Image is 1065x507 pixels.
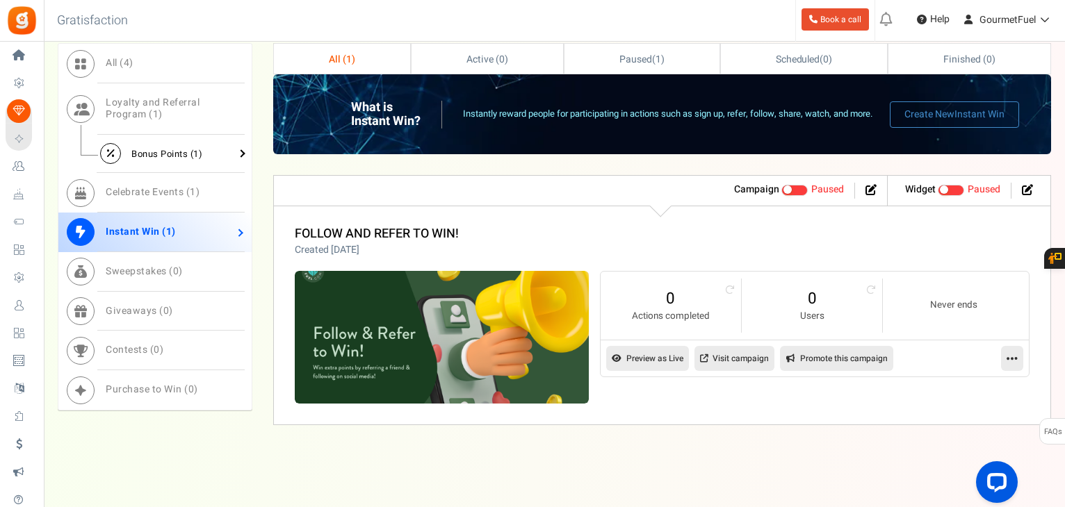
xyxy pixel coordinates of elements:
[295,224,459,243] a: FOLLOW AND REFER TO WIN!
[780,346,893,371] a: Promote this campaign
[776,52,820,67] span: Scheduled
[106,264,183,279] span: Sweepstakes ( )
[106,185,200,199] span: Celebrate Events ( )
[905,182,936,197] strong: Widget
[193,147,199,160] span: 1
[986,52,992,67] span: 0
[166,224,172,239] span: 1
[466,52,508,67] span: Active ( )
[173,264,179,279] span: 0
[619,52,665,67] span: ( )
[351,101,442,128] h2: What is Instant Win?
[106,95,200,122] span: Loyalty and Referral Program ( )
[911,8,955,31] a: Help
[329,52,355,67] span: All ( )
[615,288,727,310] a: 0
[106,382,198,397] span: Purchase to Win ( )
[734,182,779,197] strong: Campaign
[106,56,133,70] span: All ( )
[153,107,159,122] span: 1
[131,147,202,160] span: Bonus Points ( )
[927,13,950,26] span: Help
[776,52,832,67] span: ( )
[42,7,143,35] h3: Gratisfaction
[802,8,869,31] a: Book a call
[890,101,1019,128] a: Create NewInstant Win
[615,310,727,323] small: Actions completed
[295,243,459,257] p: Created [DATE]
[6,5,38,36] img: Gratisfaction
[897,299,1010,312] small: Never ends
[895,183,1011,199] li: Widget activated
[499,52,505,67] span: 0
[694,346,774,371] a: Visit campaign
[756,310,868,323] small: Users
[346,52,352,67] span: 1
[124,56,130,70] span: 4
[163,304,170,318] span: 0
[106,224,176,239] span: Instant Win ( )
[106,342,163,357] span: Contests ( )
[943,52,995,67] span: Finished ( )
[606,346,689,371] a: Preview as Live
[823,52,829,67] span: 0
[1043,419,1062,445] span: FAQs
[463,108,872,121] p: Instantly reward people for participating in actions such as sign up, refer, follow, share, watch...
[154,342,160,357] span: 0
[619,52,652,67] span: Paused
[968,182,1000,197] span: Paused
[811,182,844,197] span: Paused
[656,52,661,67] span: 1
[106,304,173,318] span: Giveaways ( )
[954,107,1005,122] span: Instant Win
[979,13,1036,27] span: GourmetFuel
[188,382,195,397] span: 0
[756,288,868,310] a: 0
[190,185,196,199] span: 1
